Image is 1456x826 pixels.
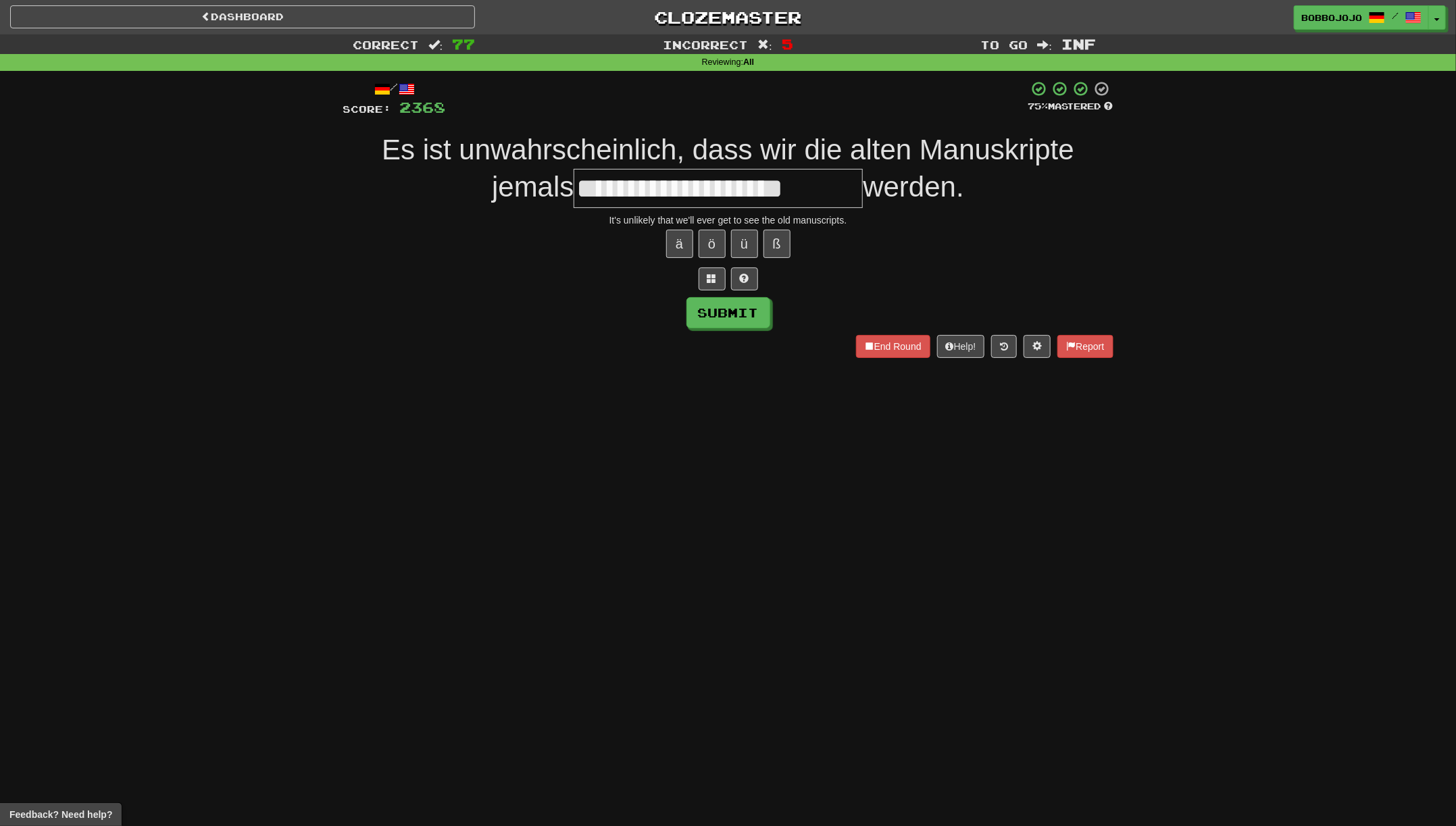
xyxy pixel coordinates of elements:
[353,38,419,51] span: Correct
[343,103,392,115] span: Score:
[1061,36,1096,52] span: Inf
[428,39,443,51] span: :
[382,134,1074,203] span: Es ist unwahrscheinlich, dass wir die alten Manuskripte jemals
[1301,11,1362,24] span: bobbojojo
[343,80,446,97] div: /
[1392,11,1399,20] span: /
[991,335,1017,358] button: Round history (alt+y)
[452,36,475,52] span: 77
[343,213,1113,227] div: It's unlikely that we'll ever get to see the old manuscripts.
[495,5,960,29] a: Clozemaster
[9,808,112,821] span: Open feedback widget
[1028,101,1049,111] span: 75 %
[699,230,726,258] button: ö
[731,230,758,258] button: ü
[863,171,963,203] span: werden.
[1028,101,1113,113] div: Mastered
[782,36,793,52] span: 5
[763,230,790,258] button: ß
[856,335,930,358] button: End Round
[937,335,985,358] button: Help!
[400,99,446,115] span: 2368
[1294,5,1429,30] a: bobbojojo /
[1038,39,1053,51] span: :
[757,39,772,51] span: :
[666,230,693,258] button: ä
[743,57,754,67] strong: All
[731,267,758,290] button: Single letter hint - you only get 1 per sentence and score half the points! alt+h
[10,5,475,28] a: Dashboard
[1057,335,1113,358] button: Report
[686,297,770,328] button: Submit
[663,38,748,51] span: Incorrect
[699,267,726,290] button: Switch sentence to multiple choice alt+p
[981,38,1028,51] span: To go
